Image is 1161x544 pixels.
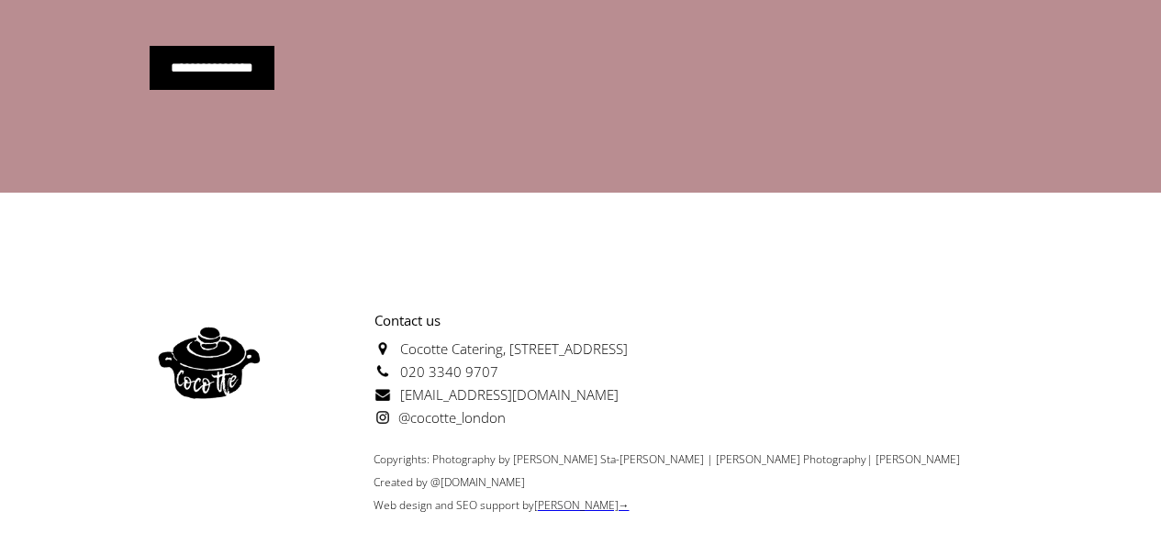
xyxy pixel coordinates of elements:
[374,309,441,332] strong: Contact us
[374,497,534,513] a: Web design and SEO support by
[374,474,525,490] span: Created by @[DOMAIN_NAME]
[374,385,619,404] a: [EMAIL_ADDRESS][DOMAIN_NAME]
[534,497,630,513] a: [PERSON_NAME]→
[374,362,498,381] a: 020 3340 9707
[374,339,628,358] a: Cocotte Catering, [STREET_ADDRESS]
[150,448,960,516] div: Copyrights: Photography by [PERSON_NAME] Sta-[PERSON_NAME] | [PERSON_NAME] Photography| [PERSON_N...
[374,408,506,427] a: @cocotte_london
